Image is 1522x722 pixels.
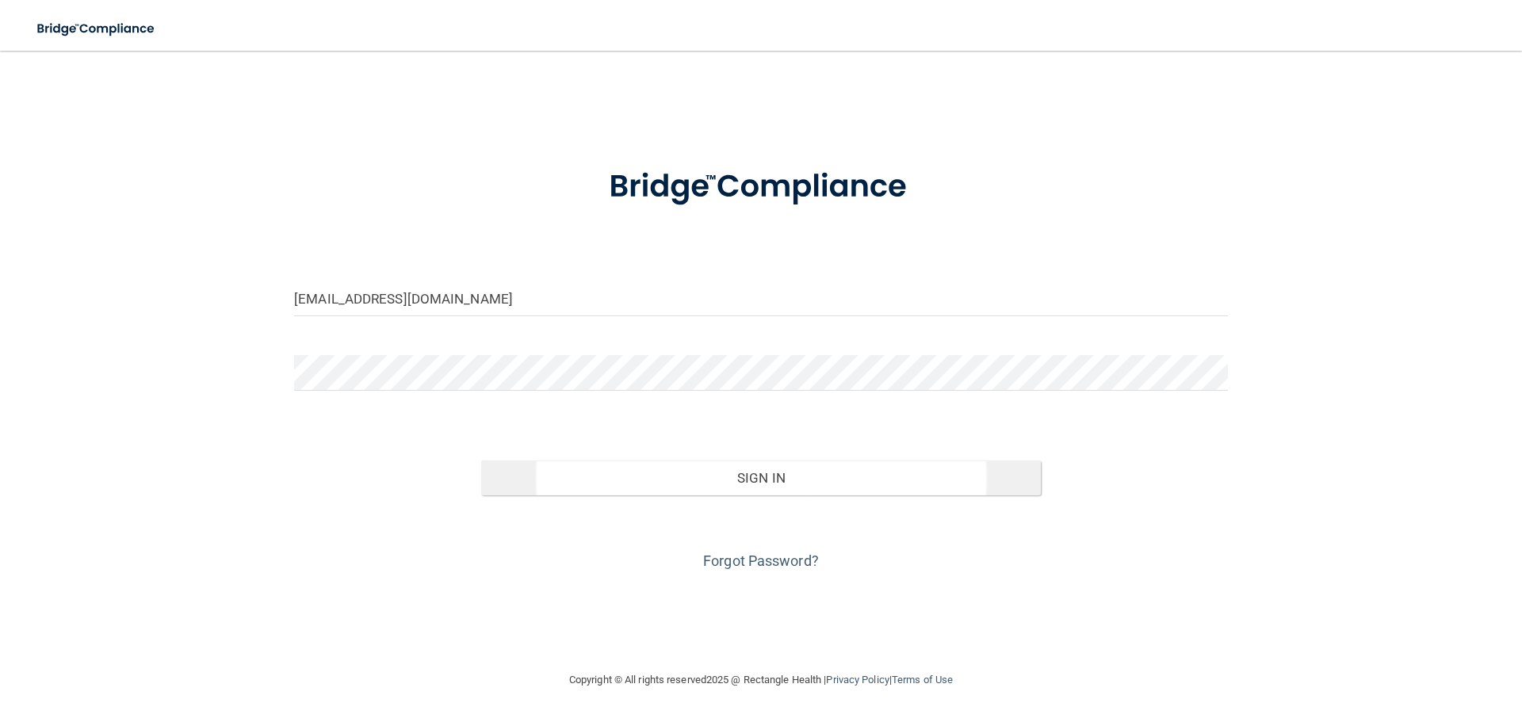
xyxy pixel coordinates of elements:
[481,460,1042,495] button: Sign In
[703,552,819,569] a: Forgot Password?
[892,674,953,686] a: Terms of Use
[24,13,170,45] img: bridge_compliance_login_screen.278c3ca4.svg
[294,281,1228,316] input: Email
[576,146,946,228] img: bridge_compliance_login_screen.278c3ca4.svg
[472,655,1050,705] div: Copyright © All rights reserved 2025 @ Rectangle Health | |
[826,674,889,686] a: Privacy Policy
